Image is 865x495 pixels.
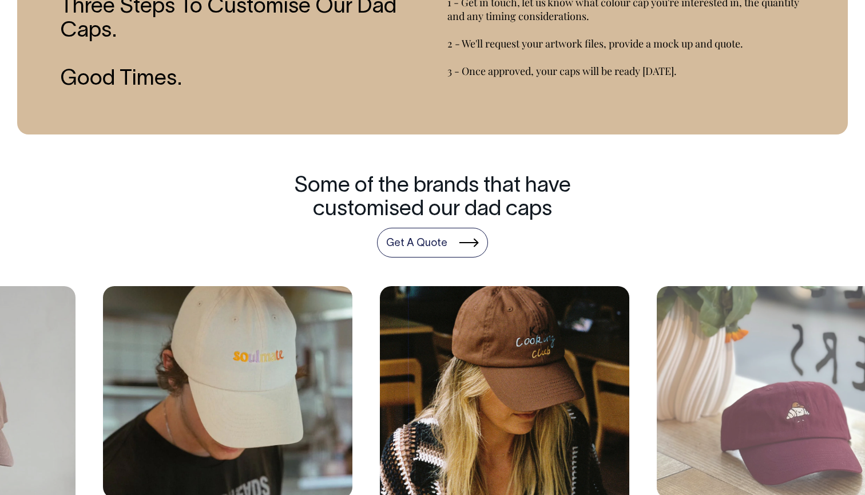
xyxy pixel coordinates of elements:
h4: Some of the brands that have customised our dad caps [283,175,583,223]
a: Get A Quote [377,228,488,258]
